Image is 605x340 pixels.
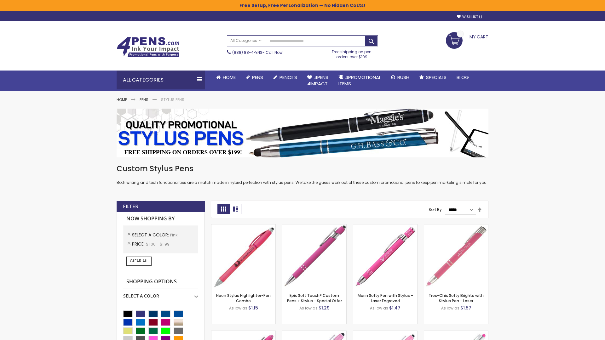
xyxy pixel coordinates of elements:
[389,305,400,311] span: $1.47
[326,47,378,59] div: Free shipping on pen orders over $199
[441,305,459,311] span: As low as
[232,50,284,55] span: - Call Now!
[282,224,346,288] img: 4P-MS8B-Pink
[252,74,263,81] span: Pens
[358,293,413,303] a: Marin Softy Pen with Stylus - Laser Engraved
[268,71,302,84] a: Pencils
[223,74,236,81] span: Home
[216,293,271,303] a: Neon Stylus Highlighter-Pen Combo
[333,71,386,91] a: 4PROMOTIONALITEMS
[429,207,442,212] label: Sort By
[414,71,452,84] a: Specials
[282,331,346,336] a: Ellipse Stylus Pen - LaserMax-Pink
[123,275,198,289] strong: Shopping Options
[426,74,447,81] span: Specials
[211,331,275,336] a: Ellipse Softy Brights with Stylus Pen - Laser-Pink
[123,288,198,299] div: Select A Color
[248,305,258,311] span: $1.15
[123,212,198,225] strong: Now Shopping by
[146,241,170,247] span: $1.00 - $1.99
[353,224,417,229] a: Marin Softy Pen with Stylus - Laser Engraved-Pink
[241,71,268,84] a: Pens
[140,97,148,102] a: Pens
[460,305,471,311] span: $1.57
[161,97,184,102] strong: Stylus Pens
[319,305,330,311] span: $1.29
[117,109,488,157] img: Stylus Pens
[279,74,297,81] span: Pencils
[307,74,328,87] span: 4Pens 4impact
[299,305,318,311] span: As low as
[126,257,152,265] a: Clear All
[217,204,229,214] strong: Grid
[370,305,388,311] span: As low as
[211,71,241,84] a: Home
[232,50,262,55] a: (888) 88-4PENS
[353,224,417,288] img: Marin Softy Pen with Stylus - Laser Engraved-Pink
[132,232,170,238] span: Select A Color
[229,305,247,311] span: As low as
[353,331,417,336] a: Ellipse Stylus Pen - ColorJet-Pink
[130,258,148,263] span: Clear All
[211,224,275,288] img: Neon Stylus Highlighter-Pen Combo-Pink
[117,164,488,174] h1: Custom Stylus Pens
[429,293,484,303] a: Tres-Chic Softy Brights with Stylus Pen - Laser
[282,224,346,229] a: 4P-MS8B-Pink
[117,37,180,57] img: 4Pens Custom Pens and Promotional Products
[117,164,488,185] div: Both writing and tech functionalities are a match made in hybrid perfection with stylus pens. We ...
[457,14,482,19] a: Wishlist
[338,74,381,87] span: 4PROMOTIONAL ITEMS
[386,71,414,84] a: Rush
[211,224,275,229] a: Neon Stylus Highlighter-Pen Combo-Pink
[457,74,469,81] span: Blog
[287,293,342,303] a: Epic Soft Touch® Custom Pens + Stylus - Special Offer
[302,71,333,91] a: 4Pens4impact
[424,331,488,336] a: Tres-Chic Softy with Stylus Top Pen - ColorJet-Pink
[170,232,177,238] span: Pink
[117,97,127,102] a: Home
[424,224,488,288] img: Tres-Chic Softy Brights with Stylus Pen - Laser-Pink
[227,36,265,46] a: All Categories
[123,203,138,210] strong: Filter
[117,71,205,89] div: All Categories
[424,224,488,229] a: Tres-Chic Softy Brights with Stylus Pen - Laser-Pink
[397,74,409,81] span: Rush
[452,71,474,84] a: Blog
[230,38,262,43] span: All Categories
[132,241,146,247] span: Price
